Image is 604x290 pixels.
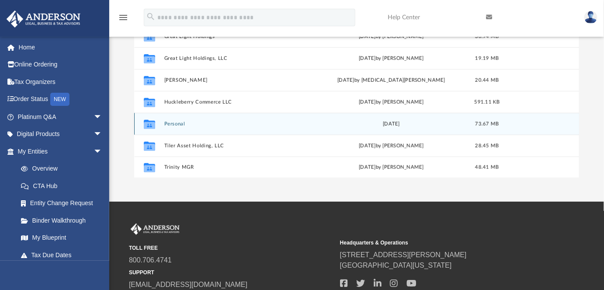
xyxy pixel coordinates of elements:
button: Great Light Holdings, LLC [164,56,313,61]
img: Anderson Advisors Platinum Portal [129,224,181,235]
button: Huckleberry Commerce LLC [164,99,313,105]
a: Tax Due Dates [12,246,115,264]
a: menu [118,17,128,23]
span: 20.44 MB [475,78,499,83]
a: [GEOGRAPHIC_DATA][US_STATE] [340,262,452,269]
span: 48.41 MB [475,165,499,170]
a: CTA Hub [12,177,115,195]
a: Entity Change Request [12,195,115,212]
a: [STREET_ADDRESS][PERSON_NAME] [340,251,467,259]
i: menu [118,12,128,23]
div: [DATE] by [PERSON_NAME] [317,164,466,171]
a: My Blueprint [12,229,111,247]
a: Online Ordering [6,56,115,73]
a: Overview [12,160,115,178]
a: Digital Productsarrow_drop_down [6,126,115,143]
img: User Pic [584,11,597,24]
span: 28.45 MB [475,143,499,148]
button: [PERSON_NAME] [164,77,313,83]
span: 19.19 MB [475,56,499,61]
a: 800.706.4741 [129,256,172,264]
a: Order StatusNEW [6,91,115,108]
div: [DATE] by [PERSON_NAME] [317,55,466,63]
div: [DATE] [317,120,466,128]
a: Binder Walkthrough [12,212,115,229]
div: [DATE] by [MEDICAL_DATA][PERSON_NAME] [317,77,466,84]
a: Home [6,38,115,56]
span: 30.94 MB [475,34,499,39]
i: search [146,12,156,21]
a: [EMAIL_ADDRESS][DOMAIN_NAME] [129,281,247,288]
img: Anderson Advisors Platinum Portal [4,10,83,28]
button: Tiler Asset Holding, LLC [164,143,313,149]
div: [DATE] by [PERSON_NAME] [317,33,466,41]
button: Personal [164,121,313,127]
span: arrow_drop_down [94,143,111,161]
span: 73.67 MB [475,122,499,126]
span: arrow_drop_down [94,108,111,126]
a: Tax Organizers [6,73,115,91]
small: TOLL FREE [129,244,334,252]
button: Great Light Holdings [164,34,313,39]
div: [DATE] by [PERSON_NAME] [317,142,466,150]
small: SUPPORT [129,269,334,276]
div: NEW [50,93,69,106]
button: Trinity MGR [164,164,313,170]
span: arrow_drop_down [94,126,111,143]
div: [DATE] by [PERSON_NAME] [317,98,466,106]
a: My Entitiesarrow_drop_down [6,143,115,160]
small: Headquarters & Operations [340,239,545,247]
a: Platinum Q&Aarrow_drop_down [6,108,115,126]
span: 591.11 KB [474,100,500,105]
